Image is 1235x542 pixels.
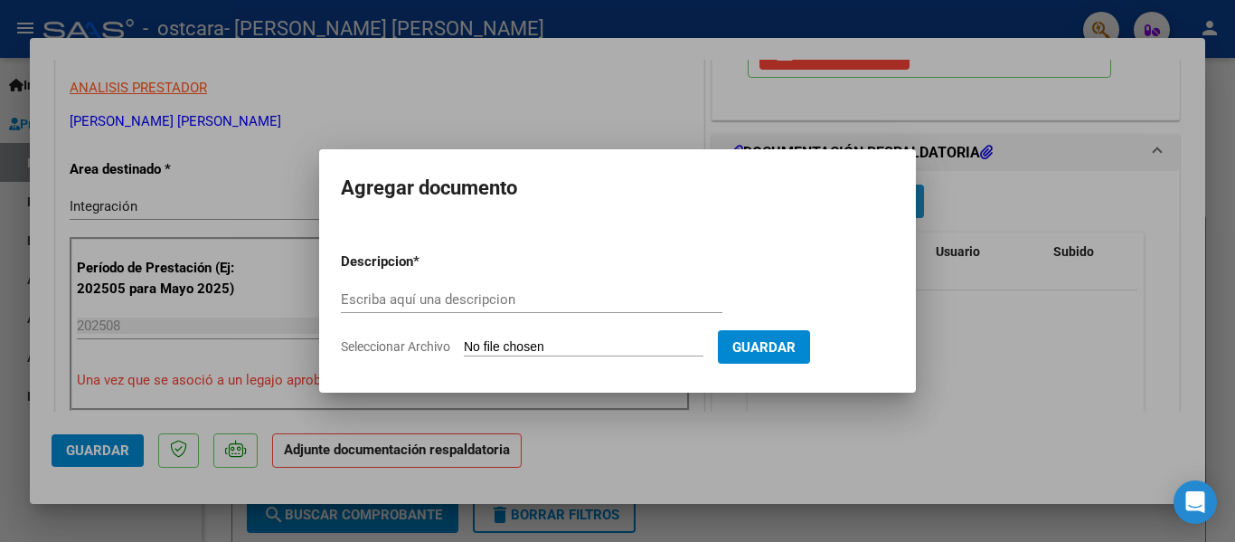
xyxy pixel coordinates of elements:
div: Open Intercom Messenger [1174,480,1217,524]
span: Guardar [732,339,796,356]
h2: Agregar documento [341,171,894,205]
span: Seleccionar Archivo [341,339,450,354]
p: Descripcion [341,252,507,272]
button: Guardar [718,330,810,364]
